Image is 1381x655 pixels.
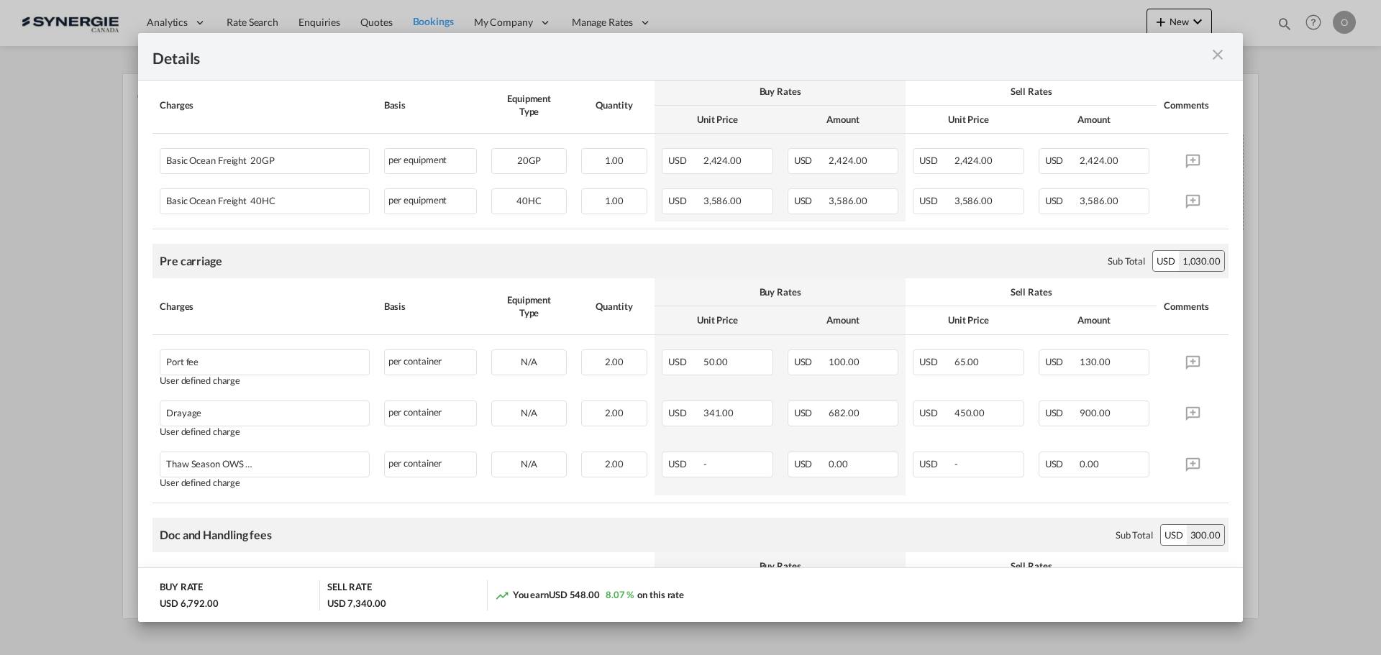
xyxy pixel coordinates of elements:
div: Basis [384,99,478,111]
body: Editor, editor2 [14,14,329,29]
div: per container [384,452,478,477]
span: N/A [521,356,537,367]
th: Amount [1031,106,1157,134]
p: Pride Containers [14,63,1060,78]
div: USD 7,340.00 [327,597,386,610]
span: 3,586.00 [703,195,742,206]
span: 3,586.00 [829,195,867,206]
div: Sub Total [1116,528,1153,541]
div: Sell Rates [913,285,1149,298]
span: 682.00 [829,407,859,418]
span: - [703,458,707,470]
div: Sub Total [1108,255,1145,267]
div: Thaw Season OWS (see remarks) - 290 USD if applicable [166,452,314,470]
div: Port fee [166,350,314,367]
div: Buy Rates [662,559,898,572]
span: USD [668,155,701,166]
span: USD [794,356,827,367]
div: Basis [384,300,478,313]
span: 20GP [247,155,275,166]
md-icon: icon-close m-3 fg-AAA8AD cursor [1209,46,1226,63]
span: 3,586.00 [954,195,993,206]
div: Buy Rates [662,285,898,298]
span: 8.07 % [606,589,634,600]
span: 2.00 [605,356,624,367]
th: Comments [1157,278,1229,334]
div: Equipment Type [491,293,567,319]
span: 3,586.00 [1080,195,1118,206]
span: USD [1045,407,1078,418]
span: 2.00 [605,407,624,418]
span: 40HC [516,195,542,206]
span: 0.00 [1080,458,1099,470]
div: Sell Rates [913,559,1149,572]
div: Sell Rates [913,85,1149,98]
body: Editor, editor8 [14,14,1060,78]
th: Comments [1157,78,1229,134]
span: N/A [521,458,537,470]
div: per equipment [384,148,478,174]
span: USD [1045,155,1078,166]
div: You earn on this rate [495,588,684,603]
span: N/A [521,407,537,418]
div: Pre carriage [160,253,222,269]
span: 130.00 [1080,356,1110,367]
span: USD [1045,195,1078,206]
th: Comments [1157,552,1229,608]
div: USD 6,792.00 [160,597,219,610]
span: 341.00 [703,407,734,418]
span: 0.00 [829,458,848,470]
span: 1.00 [605,155,624,166]
span: USD [919,407,952,418]
span: USD [668,407,701,418]
th: Unit Price [906,106,1031,134]
div: Equipment Type [491,567,567,592]
span: 20GP [517,155,542,166]
p: [STREET_ADDRESS] [14,39,1060,54]
div: per equipment [384,188,478,214]
span: 40HC [247,196,275,206]
div: Charges [160,99,370,111]
div: USD [1161,525,1187,545]
span: 2,424.00 [703,155,742,166]
span: - [954,458,958,470]
div: User defined charge [160,375,370,386]
span: 2,424.00 [954,155,993,166]
span: 2.00 [605,458,624,470]
th: Unit Price [906,306,1031,334]
div: SELL RATE [327,580,372,597]
span: USD [794,195,827,206]
span: USD [1045,458,1078,470]
strong: Destination(s) : [GEOGRAPHIC_DATA] [14,65,185,75]
div: Quantity [581,99,647,111]
th: Amount [780,106,906,134]
div: 300.00 [1187,525,1224,545]
span: USD [919,195,952,206]
span: 900.00 [1080,407,1110,418]
div: Charges [160,300,370,313]
span: USD [919,155,952,166]
span: 65.00 [954,356,980,367]
p: FSC: Included. Current rate is %, subject to change based on time of pick up/delivery LIVE LOAD: ... [14,87,1060,177]
body: Editor, editor7 [14,14,1060,29]
span: USD [668,458,701,470]
th: Unit Price [655,306,780,334]
md-dialog: Port of Loading ... [138,33,1243,623]
th: Unit Price [655,106,780,134]
span: USD [919,356,952,367]
div: per container [384,349,478,375]
div: User defined charge [160,477,370,488]
div: Details [152,47,1121,65]
span: USD [919,458,952,470]
md-icon: icon-trending-up [495,588,509,603]
span: USD 548.00 [549,589,600,600]
strong: DRAYAGE [14,16,60,27]
th: Amount [780,306,906,334]
div: 1,030.00 [1179,251,1224,271]
div: USD [1153,251,1179,271]
div: Basic Ocean Freight [166,149,314,166]
th: Amount [1031,306,1157,334]
div: Equipment Type [491,92,567,118]
span: USD [668,356,701,367]
span: 2,424.00 [1080,155,1118,166]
